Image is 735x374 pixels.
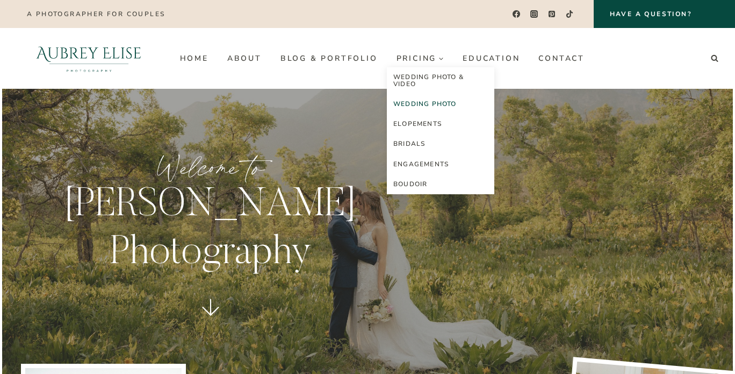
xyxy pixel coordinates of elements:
[387,154,494,174] a: Engagements
[387,134,494,154] a: Bridals
[527,6,542,22] a: Instagram
[28,182,393,278] p: [PERSON_NAME] Photography
[387,67,494,94] a: Wedding Photo & Video
[170,50,594,67] nav: Primary Navigation
[218,50,271,67] a: About
[170,50,218,67] a: Home
[544,6,560,22] a: Pinterest
[562,6,578,22] a: TikTok
[387,114,494,134] a: Elopements
[387,174,494,194] a: Boudoir
[271,50,387,67] a: Blog & Portfolio
[387,94,494,114] a: Wedding Photo
[707,51,722,66] button: View Search Form
[28,147,393,188] p: Welcome to
[387,50,453,67] button: Child menu of Pricing
[508,6,524,22] a: Facebook
[27,10,165,18] p: A photographer for couples
[453,50,529,67] a: Education
[13,28,165,89] img: Aubrey Elise Photography
[529,50,594,67] a: Contact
